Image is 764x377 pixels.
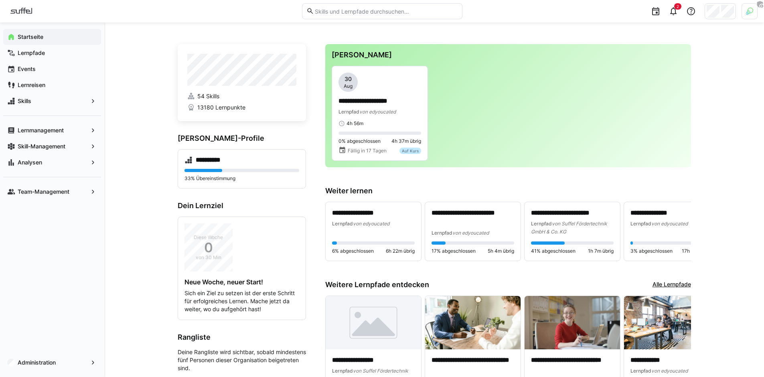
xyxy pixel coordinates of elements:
span: Lernpfad [338,109,359,115]
span: 30 [345,75,352,83]
p: Sich ein Ziel zu setzen ist der erste Schritt für erfolgreiches Lernen. Mache jetzt da weiter, wo... [184,289,299,313]
a: 54 Skills [187,92,296,100]
img: image [326,296,421,350]
span: 6h 22m übrig [386,248,415,254]
span: Lernpfad [630,221,651,227]
span: Lernpfad [630,368,651,374]
img: image [425,296,521,350]
span: 13180 Lernpunkte [197,103,245,111]
span: 54 Skills [197,92,219,100]
div: Auf Kurs [399,148,421,154]
span: 17% abgeschlossen [432,248,476,254]
span: 5h 4m übrig [488,248,514,254]
span: von edyoucated [651,368,688,374]
h3: Weiter lernen [325,186,691,195]
span: Aug [344,83,353,89]
span: 41% abgeschlossen [531,248,576,254]
span: 6% abgeschlossen [332,248,374,254]
img: image [525,296,620,350]
input: Skills und Lernpfade durchsuchen… [314,8,458,15]
h3: [PERSON_NAME]-Profile [178,134,306,143]
span: 17h 27m übrig [682,248,713,254]
span: 4h 56m [347,120,363,127]
h3: Dein Lernziel [178,201,306,210]
h4: Neue Woche, neuer Start! [184,278,299,286]
p: 33% Übereinstimmung [184,175,299,182]
img: image [624,296,719,350]
span: 1h 7m übrig [588,248,614,254]
span: Lernpfad [332,368,353,374]
a: Alle Lernpfade [653,280,691,289]
span: 0% abgeschlossen [338,138,381,144]
span: 2 [677,4,679,9]
h3: [PERSON_NAME] [332,51,685,59]
span: von edyoucated [452,230,489,236]
span: von edyoucated [359,109,396,115]
span: 4h 37m übrig [391,138,421,144]
span: Fällig in 17 Tagen [348,148,387,154]
span: Lernpfad [531,221,552,227]
h3: Weitere Lernpfade entdecken [325,280,429,289]
p: Deine Rangliste wird sichtbar, sobald mindestens fünf Personen dieser Organisation beigetreten sind. [178,348,306,372]
h3: Rangliste [178,333,306,342]
span: von edyoucated [353,221,389,227]
span: 3% abgeschlossen [630,248,673,254]
span: von edyoucated [651,221,688,227]
span: Lernpfad [432,230,452,236]
span: Lernpfad [332,221,353,227]
span: von Suffel Fördertechnik GmbH & Co. KG [531,221,607,235]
